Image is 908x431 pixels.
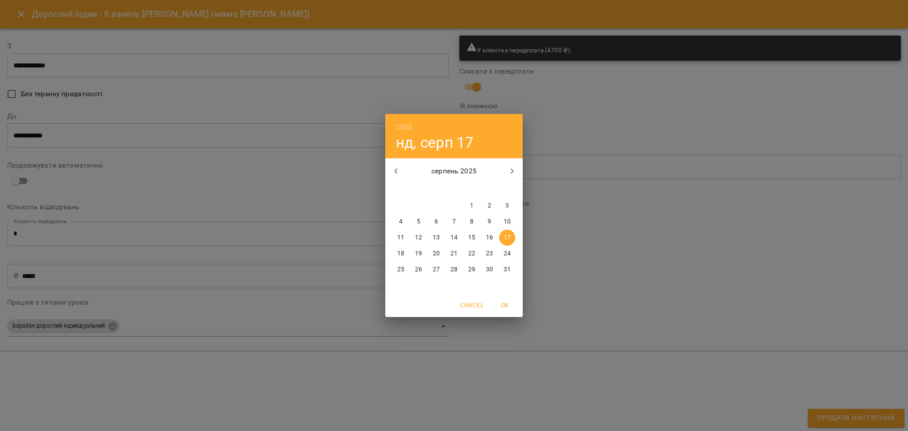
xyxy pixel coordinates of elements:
[505,201,509,210] p: 3
[399,217,403,226] p: 4
[488,217,491,226] p: 9
[393,246,409,262] button: 18
[407,166,502,176] p: серпень 2025
[481,262,497,278] button: 30
[393,262,409,278] button: 25
[393,184,409,193] span: пн
[415,249,422,258] p: 19
[446,230,462,246] button: 14
[446,262,462,278] button: 28
[452,217,456,226] p: 7
[415,265,422,274] p: 26
[428,262,444,278] button: 27
[504,217,511,226] p: 10
[456,297,487,313] button: Cancel
[504,249,511,258] p: 24
[464,230,480,246] button: 15
[499,262,515,278] button: 31
[499,214,515,230] button: 10
[397,233,404,242] p: 11
[396,133,474,152] button: нд, серп 17
[411,230,427,246] button: 12
[486,249,493,258] p: 23
[411,262,427,278] button: 26
[411,214,427,230] button: 5
[397,249,404,258] p: 18
[450,265,458,274] p: 28
[491,297,519,313] button: OK
[433,233,440,242] p: 13
[499,198,515,214] button: 3
[504,233,511,242] p: 17
[450,249,458,258] p: 21
[468,249,475,258] p: 22
[464,246,480,262] button: 22
[460,300,484,310] span: Cancel
[470,201,474,210] p: 1
[397,265,404,274] p: 25
[504,265,511,274] p: 31
[464,184,480,193] span: пт
[393,230,409,246] button: 11
[396,121,412,133] button: 2025
[393,214,409,230] button: 4
[494,300,516,310] span: OK
[499,184,515,193] span: нд
[428,230,444,246] button: 13
[446,214,462,230] button: 7
[464,214,480,230] button: 8
[470,217,474,226] p: 8
[434,217,438,226] p: 6
[481,184,497,193] span: сб
[428,214,444,230] button: 6
[486,233,493,242] p: 16
[499,230,515,246] button: 17
[468,265,475,274] p: 29
[450,233,458,242] p: 14
[415,233,422,242] p: 12
[481,214,497,230] button: 9
[411,184,427,193] span: вт
[411,246,427,262] button: 19
[481,246,497,262] button: 23
[486,265,493,274] p: 30
[481,198,497,214] button: 2
[428,184,444,193] span: ср
[417,217,420,226] p: 5
[433,265,440,274] p: 27
[446,184,462,193] span: чт
[428,246,444,262] button: 20
[468,233,475,242] p: 15
[464,198,480,214] button: 1
[433,249,440,258] p: 20
[446,246,462,262] button: 21
[488,201,491,210] p: 2
[481,230,497,246] button: 16
[499,246,515,262] button: 24
[464,262,480,278] button: 29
